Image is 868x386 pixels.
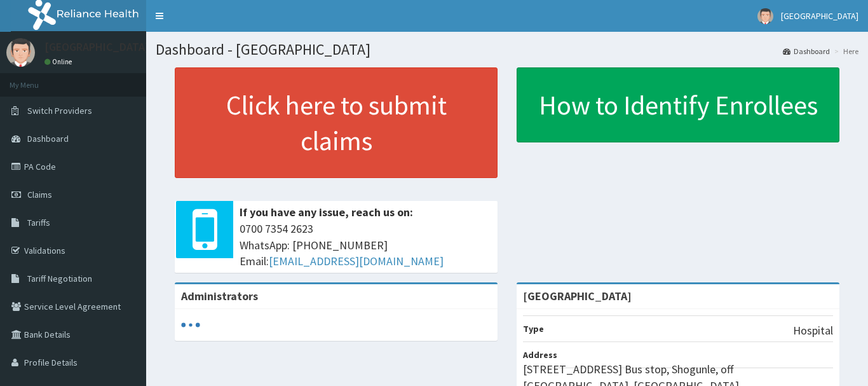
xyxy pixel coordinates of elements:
b: If you have any issue, reach us on: [240,205,413,219]
a: Dashboard [783,46,830,57]
a: [EMAIL_ADDRESS][DOMAIN_NAME] [269,254,444,268]
img: User Image [757,8,773,24]
h1: Dashboard - [GEOGRAPHIC_DATA] [156,41,858,58]
a: Online [44,57,75,66]
strong: [GEOGRAPHIC_DATA] [523,289,632,303]
p: Hospital [793,322,833,339]
span: Claims [27,189,52,200]
a: How to Identify Enrollees [517,67,839,142]
span: Tariff Negotiation [27,273,92,284]
b: Type [523,323,544,334]
span: Dashboard [27,133,69,144]
b: Administrators [181,289,258,303]
img: User Image [6,38,35,67]
svg: audio-loading [181,315,200,334]
span: 0700 7354 2623 WhatsApp: [PHONE_NUMBER] Email: [240,221,491,270]
span: Switch Providers [27,105,92,116]
b: Address [523,349,557,361]
li: Here [831,46,858,57]
span: Tariffs [27,217,50,228]
p: [GEOGRAPHIC_DATA] [44,41,149,53]
a: Click here to submit claims [175,67,498,178]
span: [GEOGRAPHIC_DATA] [781,10,858,22]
